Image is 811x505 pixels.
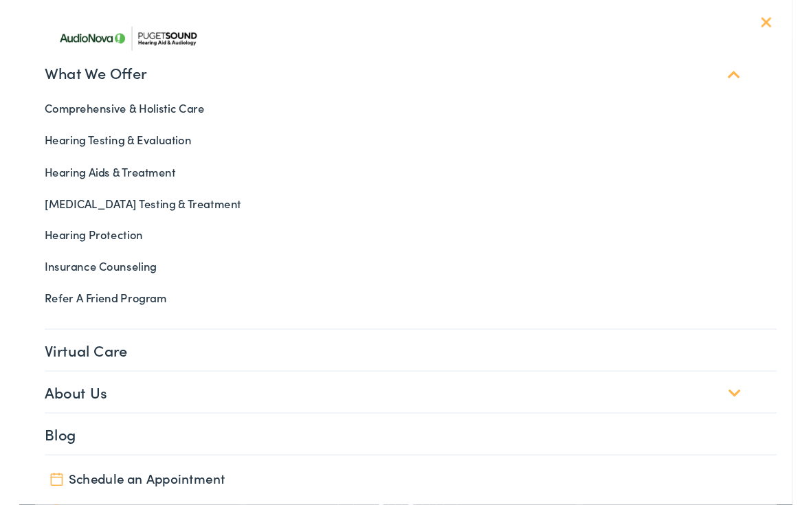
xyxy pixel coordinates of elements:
[16,197,795,230] a: [MEDICAL_DATA] Testing & Treatment
[16,296,795,329] a: Refer A Friend Program
[16,131,795,164] a: Hearing Testing & Evaluation
[16,230,795,263] a: Hearing Protection
[16,263,795,296] a: Insurance Counseling
[16,98,795,131] a: Comprehensive & Holistic Care
[27,346,795,389] a: Virtual Care
[16,164,795,197] a: Hearing Aids & Treatment
[27,390,795,433] a: About Us
[27,434,795,477] a: Blog
[27,55,795,98] a: What We Offer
